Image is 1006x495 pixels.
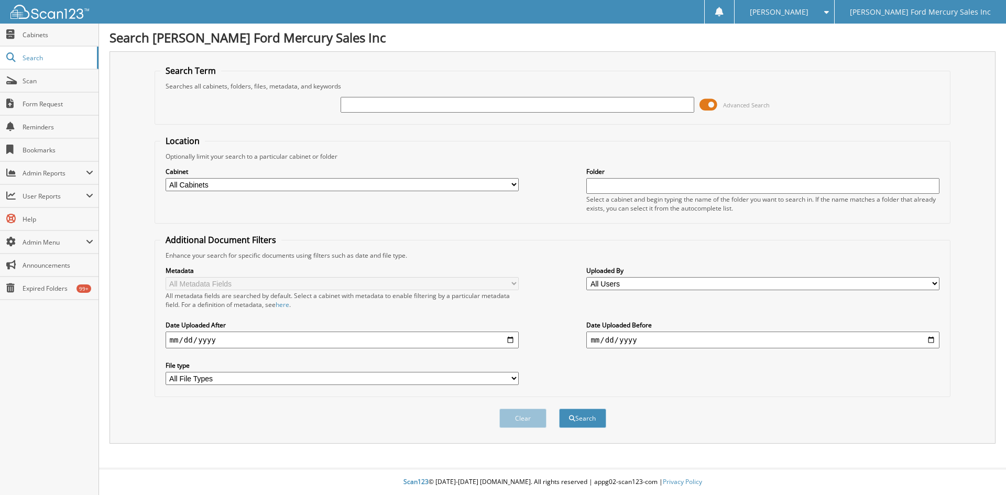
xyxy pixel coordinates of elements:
input: start [166,332,519,348]
label: Folder [586,167,939,176]
span: [PERSON_NAME] [750,9,808,15]
span: Advanced Search [723,101,770,109]
span: Admin Reports [23,169,86,178]
span: Announcements [23,261,93,270]
div: 99+ [76,284,91,293]
h1: Search [PERSON_NAME] Ford Mercury Sales Inc [110,29,996,46]
div: Enhance your search for specific documents using filters such as date and file type. [160,251,945,260]
a: here [276,300,289,309]
span: Scan123 [403,477,429,486]
label: Date Uploaded Before [586,321,939,329]
span: Expired Folders [23,284,93,293]
legend: Location [160,135,205,147]
span: Form Request [23,100,93,108]
label: Uploaded By [586,266,939,275]
label: Date Uploaded After [166,321,519,329]
span: Cabinets [23,30,93,39]
span: Help [23,215,93,224]
a: Privacy Policy [663,477,702,486]
span: Admin Menu [23,238,86,247]
label: Cabinet [166,167,519,176]
div: © [DATE]-[DATE] [DOMAIN_NAME]. All rights reserved | appg02-scan123-com | [99,469,1006,495]
span: Search [23,53,92,62]
span: User Reports [23,192,86,201]
button: Clear [499,409,546,428]
button: Search [559,409,606,428]
input: end [586,332,939,348]
legend: Additional Document Filters [160,234,281,246]
div: Select a cabinet and begin typing the name of the folder you want to search in. If the name match... [586,195,939,213]
div: Optionally limit your search to a particular cabinet or folder [160,152,945,161]
div: Searches all cabinets, folders, files, metadata, and keywords [160,82,945,91]
span: Reminders [23,123,93,131]
legend: Search Term [160,65,221,76]
span: [PERSON_NAME] Ford Mercury Sales Inc [850,9,991,15]
span: Bookmarks [23,146,93,155]
img: scan123-logo-white.svg [10,5,89,19]
div: All metadata fields are searched by default. Select a cabinet with metadata to enable filtering b... [166,291,519,309]
span: Scan [23,76,93,85]
label: Metadata [166,266,519,275]
label: File type [166,361,519,370]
